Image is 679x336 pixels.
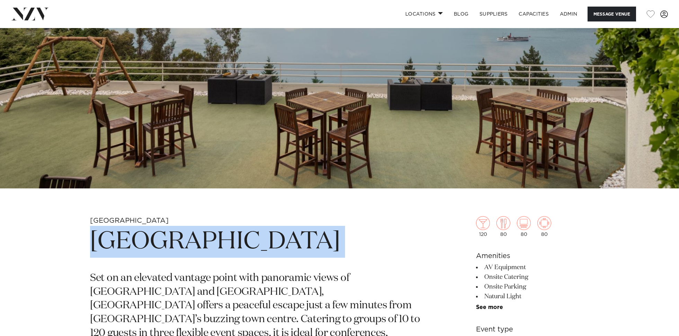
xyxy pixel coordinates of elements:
[554,7,583,21] a: ADMIN
[90,217,169,224] small: [GEOGRAPHIC_DATA]
[11,8,49,20] img: nzv-logo.png
[517,216,531,237] div: 80
[476,251,589,261] h6: Amenities
[476,292,589,301] li: Natural Light
[476,216,490,237] div: 120
[496,216,510,230] img: dining.png
[476,272,589,282] li: Onsite Catering
[537,216,551,237] div: 80
[517,216,531,230] img: theatre.png
[496,216,510,237] div: 80
[476,282,589,292] li: Onsite Parking
[90,226,427,258] h1: [GEOGRAPHIC_DATA]
[476,216,490,230] img: cocktail.png
[513,7,554,21] a: Capacities
[474,7,513,21] a: SUPPLIERS
[400,7,448,21] a: Locations
[476,324,589,335] h6: Event type
[476,263,589,272] li: AV Equipment
[448,7,474,21] a: BLOG
[537,216,551,230] img: meeting.png
[588,7,636,21] button: Message Venue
